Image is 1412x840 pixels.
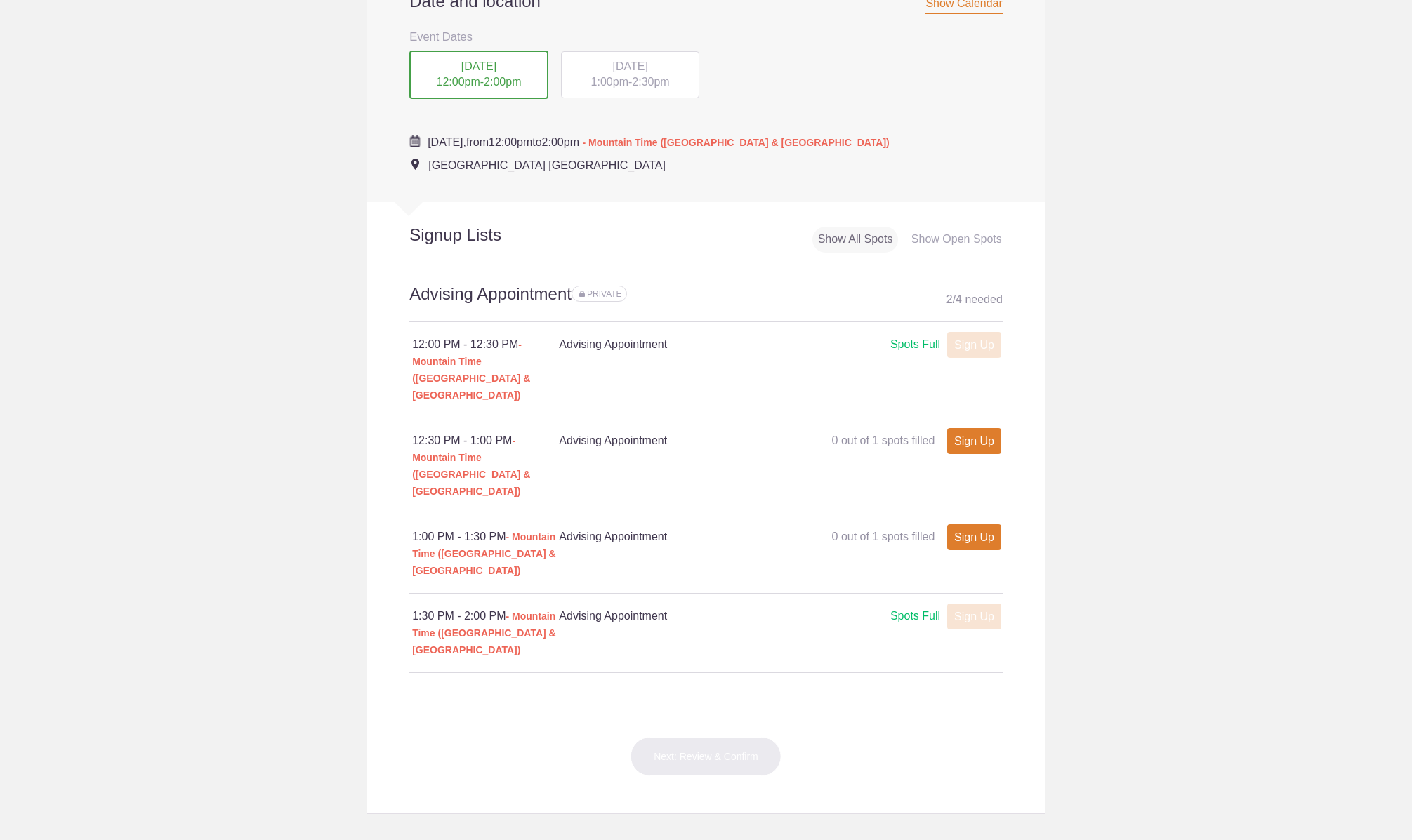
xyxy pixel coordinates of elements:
[437,76,480,88] span: 12:00pm
[559,608,779,625] h4: Advising Appointment
[409,51,548,100] div: -
[409,26,1003,47] h3: Event Dates
[412,432,559,500] div: 12:30 PM - 1:00 PM
[632,76,669,88] span: 2:30pm
[890,336,940,354] div: Spots Full
[591,76,628,88] span: 1:00pm
[561,51,700,99] div: -
[560,51,701,100] button: [DATE] 1:00pm-2:30pm
[947,428,1001,454] a: Sign Up
[612,60,647,72] span: [DATE]
[412,435,530,497] span: - Mountain Time ([GEOGRAPHIC_DATA] & [GEOGRAPHIC_DATA])
[832,531,935,542] span: 0 out of 1 spots filled
[489,136,532,148] span: 12:00pm
[367,225,593,246] h2: Signup Lists
[542,136,579,148] span: 2:00pm
[582,137,889,148] span: - Mountain Time ([GEOGRAPHIC_DATA] & [GEOGRAPHIC_DATA])
[461,60,496,72] span: [DATE]
[428,136,466,148] span: [DATE],
[579,289,622,299] span: Sign ups for this sign up list are private. Your sign up will be visible only to you and the even...
[412,339,530,401] span: - Mountain Time ([GEOGRAPHIC_DATA] & [GEOGRAPHIC_DATA])
[412,336,559,404] div: 12:00 PM - 12:30 PM
[484,76,521,88] span: 2:00pm
[428,159,666,171] span: [GEOGRAPHIC_DATA] [GEOGRAPHIC_DATA]
[832,434,935,446] span: 0 out of 1 spots filled
[428,136,890,148] span: from to
[579,291,585,297] img: Lock
[559,336,779,353] h4: Advising Appointment
[890,608,940,625] div: Spots Full
[953,293,956,305] span: /
[559,432,779,449] h4: Advising Appointment
[947,524,1001,550] a: Sign Up
[906,227,1008,253] div: Show Open Spots
[409,282,1003,322] h2: Advising Appointment
[412,528,559,579] div: 1:00 PM - 1:30 PM
[812,227,899,253] div: Show All Spots
[946,289,1003,310] div: 2 4 needed
[587,289,622,299] span: PRIVATE
[412,611,556,655] span: - Mountain Time ([GEOGRAPHIC_DATA] & [GEOGRAPHIC_DATA])
[409,50,549,100] button: [DATE] 12:00pm-2:00pm
[412,531,556,576] span: - Mountain Time ([GEOGRAPHIC_DATA] & [GEOGRAPHIC_DATA])
[631,737,781,776] button: Next: Review & Confirm
[409,135,421,147] img: Cal purple
[559,528,779,545] h4: Advising Appointment
[412,608,559,658] div: 1:30 PM - 2:00 PM
[411,159,419,170] img: Event location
